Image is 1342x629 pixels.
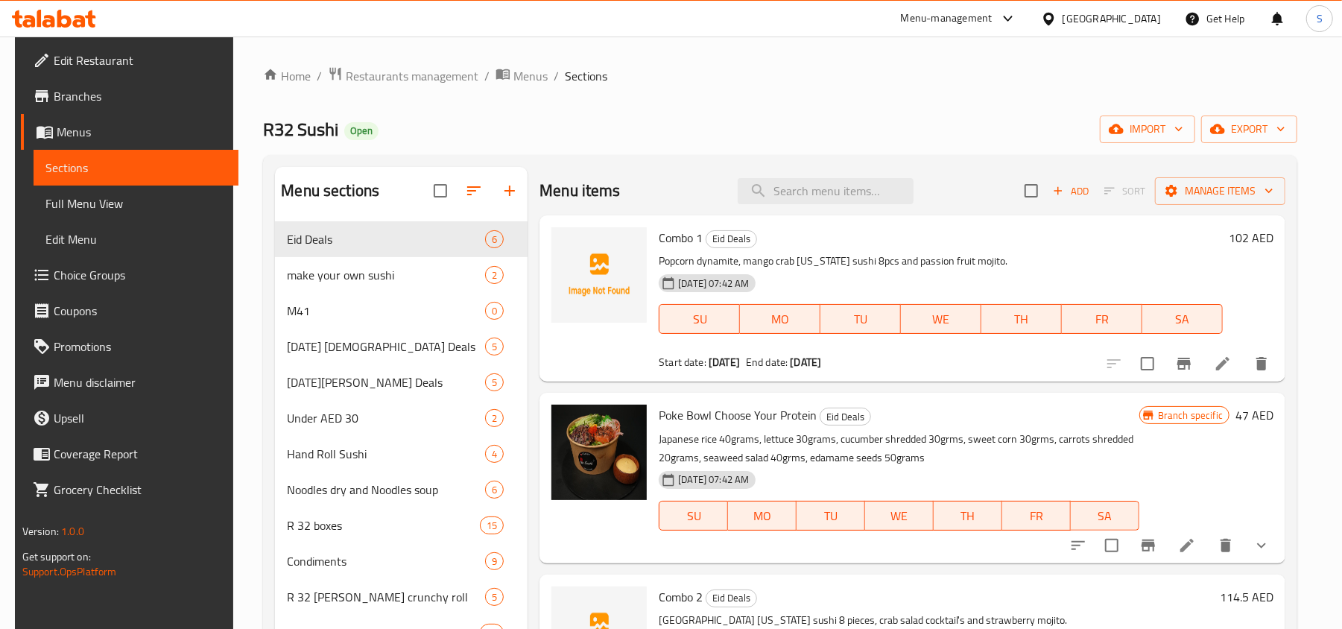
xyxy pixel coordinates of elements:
div: Eid Deals [706,230,757,248]
button: SU [659,501,728,531]
span: FR [1008,505,1065,527]
span: FR [1068,309,1136,330]
span: Upsell [54,409,227,427]
h6: 102 AED [1229,227,1273,248]
div: [DATE] [DEMOGRAPHIC_DATA] Deals5 [275,329,528,364]
div: Noodles dry and Noodles soup [287,481,485,499]
a: Menu disclaimer [21,364,239,400]
span: Version: [22,522,59,541]
span: Add item [1047,180,1095,203]
button: MO [728,501,797,531]
span: Get support on: [22,547,91,566]
span: Start date: [659,353,706,372]
a: Edit Menu [34,221,239,257]
div: Eid Deals6 [275,221,528,257]
span: Select to update [1096,530,1127,561]
span: 4 [486,447,503,461]
span: Sections [45,159,227,177]
h2: Menu sections [281,180,379,202]
div: R 32 boxes [287,516,480,534]
span: Eid Deals [706,230,756,247]
div: Hand Roll Sushi4 [275,436,528,472]
span: Combo 1 [659,227,703,249]
button: SU [659,304,740,334]
button: TH [981,304,1062,334]
span: R 32 [PERSON_NAME] crunchy roll [287,588,485,606]
span: Poke Bowl Choose Your Protein [659,404,817,426]
span: 6 [486,483,503,497]
button: sort-choices [1060,528,1096,563]
button: MO [740,304,820,334]
span: Select all sections [425,175,456,206]
span: Menu disclaimer [54,373,227,391]
span: SU [665,309,734,330]
div: Under AED 30 [287,409,485,427]
div: make your own sushi2 [275,257,528,293]
button: import [1100,116,1195,143]
span: Choice Groups [54,266,227,284]
div: items [485,373,504,391]
div: items [485,230,504,248]
div: items [485,481,504,499]
div: Open [344,122,379,140]
span: R32 Sushi [263,113,338,146]
b: [DATE] [709,353,740,372]
span: Sections [565,67,607,85]
div: [GEOGRAPHIC_DATA] [1063,10,1161,27]
span: Hand Roll Sushi [287,445,485,463]
img: Poke Bowl Choose Your Protein [551,405,647,500]
a: Upsell [21,400,239,436]
span: [DATE] 07:42 AM [672,472,755,487]
span: Branches [54,87,227,105]
span: TH [987,309,1056,330]
span: End date: [746,353,788,372]
span: 1.0.0 [61,522,84,541]
span: TU [803,505,859,527]
div: Eid Deals [820,408,871,426]
span: MO [734,505,791,527]
p: Japanese rice 40grams, lettuce 30grams, cucumber shredded 30grms, sweet corn 30grms, carrots shre... [659,430,1139,467]
button: WE [865,501,934,531]
span: Coverage Report [54,445,227,463]
span: Restaurants management [346,67,478,85]
div: Ramadan Iftar Deals [287,338,485,355]
span: [DATE][PERSON_NAME] Deals [287,373,485,391]
a: Sections [34,150,239,186]
span: import [1112,120,1183,139]
button: FR [1062,304,1142,334]
a: Promotions [21,329,239,364]
span: Branch specific [1152,408,1229,423]
span: Menus [513,67,548,85]
span: 0 [486,304,503,318]
a: Choice Groups [21,257,239,293]
span: Condiments [287,552,485,570]
li: / [484,67,490,85]
input: search [738,178,914,204]
a: Coupons [21,293,239,329]
span: WE [907,309,975,330]
div: items [485,409,504,427]
div: items [485,338,504,355]
button: Manage items [1155,177,1285,205]
h6: 114.5 AED [1220,587,1273,607]
button: Add section [492,173,528,209]
div: Eid Deals [287,230,485,248]
a: Restaurants management [328,66,478,86]
button: export [1201,116,1297,143]
div: R 32 [PERSON_NAME] crunchy roll5 [275,579,528,615]
div: Ramadan Suhoor Deals [287,373,485,391]
div: R 32 boxes15 [275,508,528,543]
div: Condiments9 [275,543,528,579]
a: Edit menu item [1214,355,1232,373]
button: delete [1208,528,1244,563]
div: items [485,302,504,320]
a: Coverage Report [21,436,239,472]
div: Menu-management [901,10,993,28]
a: Menus [21,114,239,150]
div: Eid Deals [706,590,757,607]
button: SA [1071,501,1139,531]
span: Select section [1016,175,1047,206]
button: SA [1142,304,1223,334]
